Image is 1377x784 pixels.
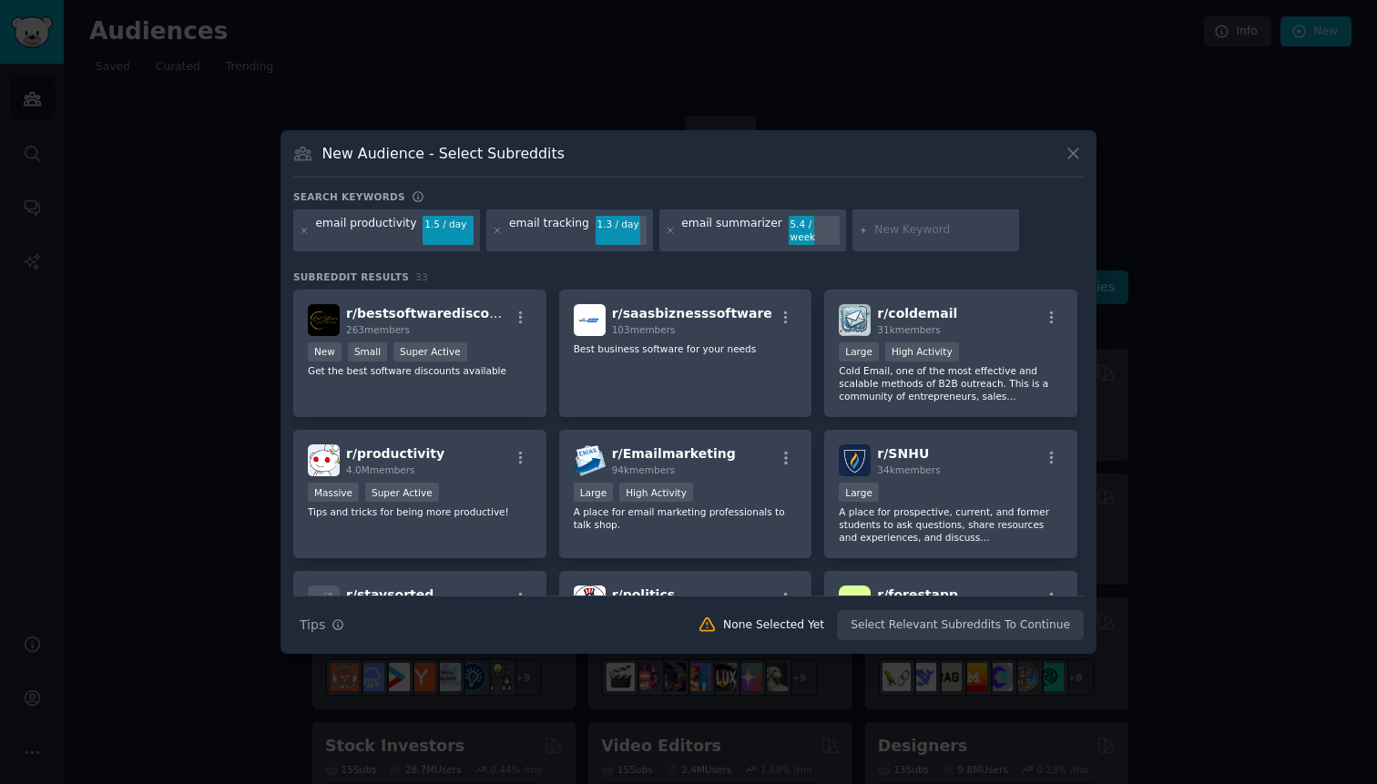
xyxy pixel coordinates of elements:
[574,585,606,617] img: politics
[839,585,871,617] img: forestapp
[839,505,1063,544] p: A place for prospective, current, and former students to ask questions, share resources and exper...
[346,464,415,475] span: 4.0M members
[308,483,359,502] div: Massive
[839,483,879,502] div: Large
[308,342,342,361] div: New
[574,304,606,336] img: saasbiznesssoftware
[877,446,929,461] span: r/ SNHU
[612,446,736,461] span: r/ Emailmarketing
[574,483,614,502] div: Large
[574,444,606,476] img: Emailmarketing
[612,324,676,335] span: 103 members
[574,505,798,531] p: A place for email marketing professionals to talk shop.
[885,342,959,361] div: High Activity
[300,616,325,635] span: Tips
[596,216,647,232] div: 1.3 / day
[346,324,410,335] span: 263 members
[839,342,879,361] div: Large
[365,483,439,502] div: Super Active
[348,342,387,361] div: Small
[322,144,565,163] h3: New Audience - Select Subreddits
[293,190,405,203] h3: Search keywords
[346,306,521,321] span: r/ bestsoftwarediscounts
[346,587,433,602] span: r/ staysorted
[423,216,474,232] div: 1.5 / day
[308,304,340,336] img: bestsoftwarediscounts
[877,464,940,475] span: 34k members
[839,304,871,336] img: coldemail
[839,444,871,476] img: SNHU
[393,342,467,361] div: Super Active
[612,306,772,321] span: r/ saasbiznesssoftware
[308,444,340,476] img: productivity
[574,342,798,355] p: Best business software for your needs
[509,216,589,245] div: email tracking
[308,505,532,518] p: Tips and tricks for being more productive!
[619,483,693,502] div: High Activity
[316,216,417,245] div: email productivity
[877,306,957,321] span: r/ coldemail
[723,617,824,634] div: None Selected Yet
[874,222,1013,239] input: New Keyword
[877,587,958,602] span: r/ forestapp
[612,587,675,602] span: r/ politics
[612,464,675,475] span: 94k members
[681,216,782,245] div: email summarizer
[839,364,1063,402] p: Cold Email, one of the most effective and scalable methods of B2B outreach. This is a community o...
[293,609,351,641] button: Tips
[877,324,940,335] span: 31k members
[308,364,532,377] p: Get the best software discounts available
[346,446,444,461] span: r/ productivity
[415,271,428,282] span: 33
[789,216,840,245] div: 5.4 / week
[293,270,409,283] span: Subreddit Results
